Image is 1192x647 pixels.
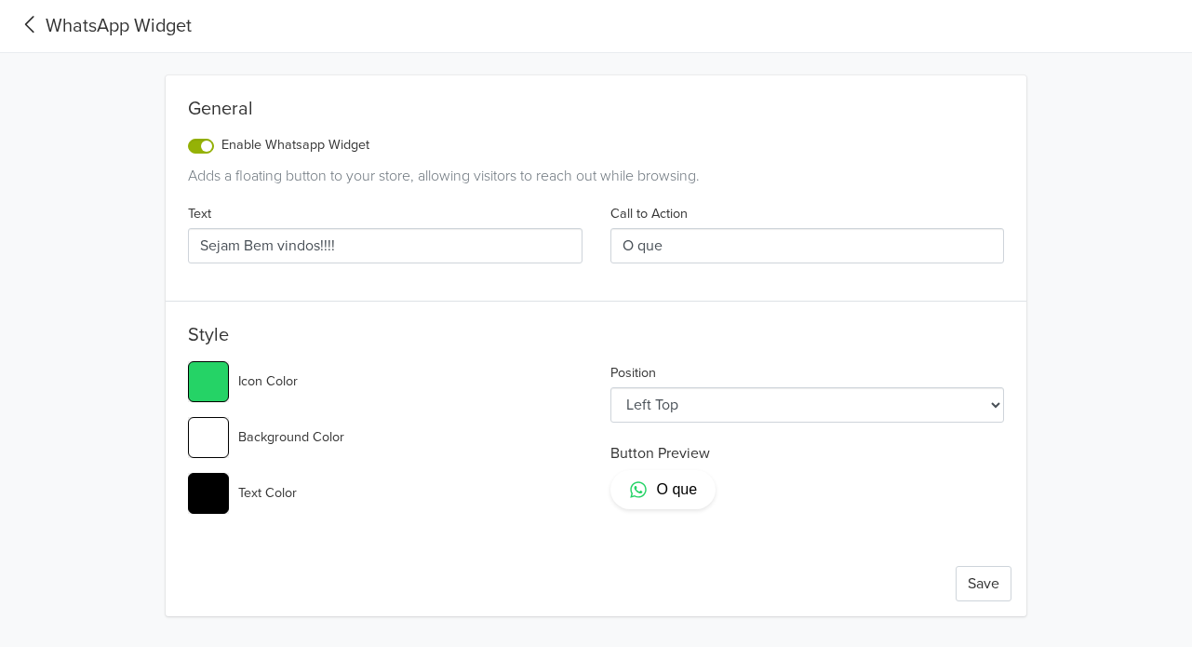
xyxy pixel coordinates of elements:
[188,165,1004,187] div: Adds a floating button to your store, allowing visitors to reach out while browsing.
[238,483,297,504] label: Text Color
[956,566,1011,601] button: Save
[188,204,211,224] label: Text
[238,427,344,448] label: Background Color
[610,204,688,224] label: Call to Action
[15,12,192,40] a: WhatsApp Widget
[221,135,369,155] label: Enable Whatsapp Widget
[610,470,717,509] a: O que
[238,371,298,392] label: Icon Color
[188,324,1004,354] h5: Style
[657,479,698,500] span: O que
[610,445,1005,463] h6: Button Preview
[188,98,1004,128] div: General
[610,363,656,384] label: Position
